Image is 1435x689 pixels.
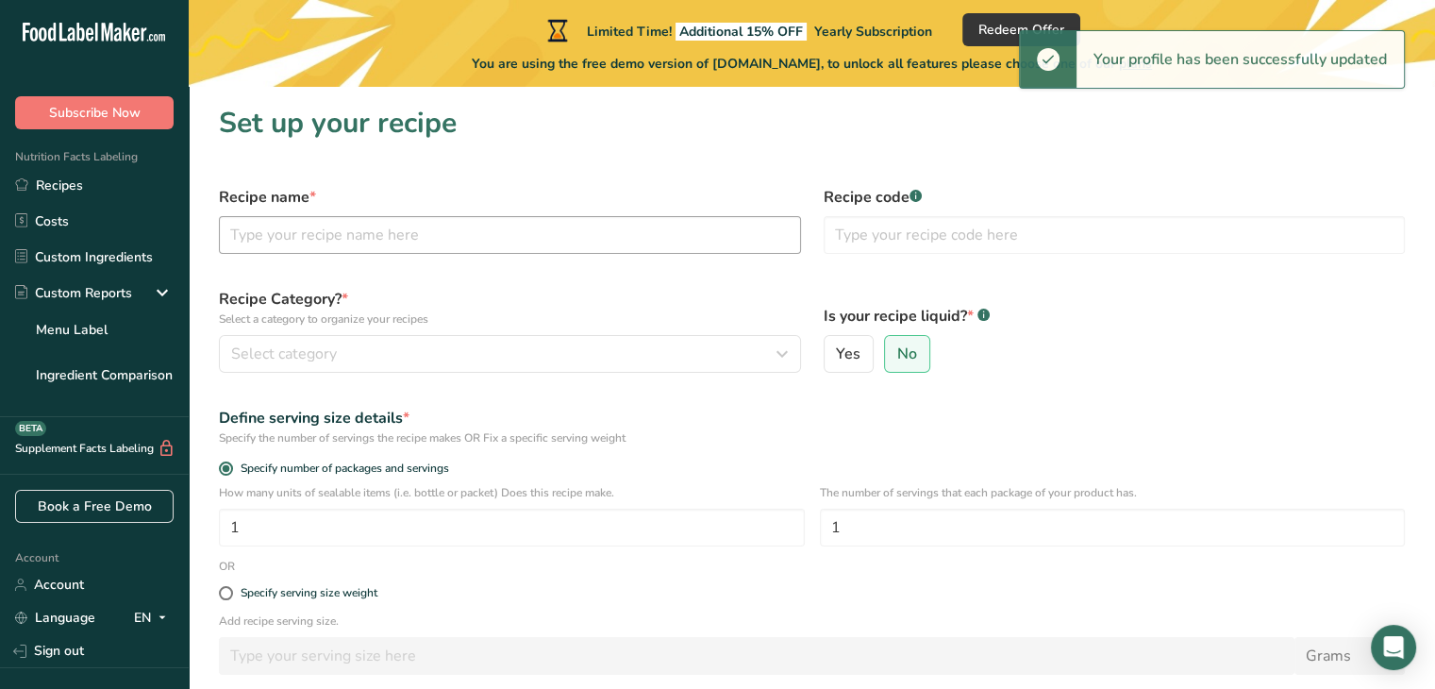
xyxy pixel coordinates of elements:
div: Specify the number of servings the recipe makes OR Fix a specific serving weight [219,429,1405,446]
a: Book a Free Demo [15,490,174,523]
span: Yearly Subscription [814,23,932,41]
span: Redeem Offer [978,20,1064,40]
label: Recipe name [219,186,801,209]
div: OR [208,558,246,575]
span: Subscribe Now [49,103,141,123]
div: EN [134,607,174,630]
span: Specify number of packages and servings [233,462,449,476]
span: No [897,344,917,363]
div: Specify serving size weight [241,586,377,600]
label: Recipe Category? [219,288,801,328]
div: Your profile has been successfully updated [1076,31,1404,88]
div: Open Intercom Messenger [1371,625,1416,670]
div: Limited Time! [543,19,932,42]
button: Redeem Offer [962,13,1080,46]
input: Type your recipe name here [219,216,801,254]
label: Is your recipe liquid? [824,305,1406,328]
div: Define serving size details [219,407,1405,429]
button: Select category [219,335,801,373]
p: Select a category to organize your recipes [219,311,801,328]
div: Custom Reports [15,283,132,303]
div: BETA [15,421,46,436]
button: Subscribe Now [15,96,174,129]
a: Language [15,601,95,634]
p: Add recipe serving size. [219,613,1405,630]
span: Select category [231,343,337,365]
span: You are using the free demo version of [DOMAIN_NAME], to unlock all features please choose one of... [472,54,1152,74]
h1: Set up your recipe [219,102,1405,144]
input: Type your recipe code here [824,216,1406,254]
p: The number of servings that each package of your product has. [820,484,1406,501]
input: Type your serving size here [219,637,1294,675]
p: How many units of sealable items (i.e. bottle or packet) Does this recipe make. [219,484,805,501]
span: Additional 15% OFF [676,23,807,41]
span: Yes [836,344,860,363]
label: Recipe code [824,186,1406,209]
